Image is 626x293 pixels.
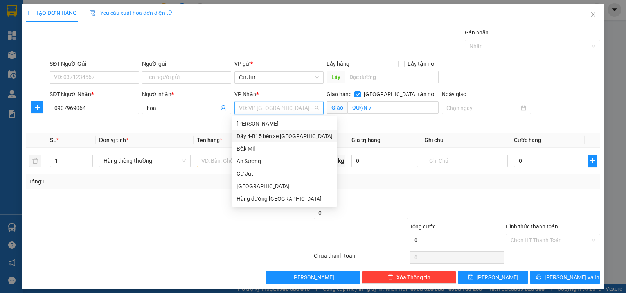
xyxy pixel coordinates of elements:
[362,271,456,284] button: deleteXóa Thông tin
[351,137,380,143] span: Giá trị hàng
[220,105,227,111] span: user-add
[405,59,439,68] span: Lấy tận nơi
[468,274,473,280] span: save
[50,137,56,143] span: SL
[442,91,466,97] label: Ngày giao
[588,155,597,167] button: plus
[26,10,77,16] span: TẠO ĐƠN HÀNG
[361,90,439,99] span: [GEOGRAPHIC_DATA] tận nơi
[345,71,439,83] input: Dọc đường
[514,137,541,143] span: Cước hàng
[388,274,393,280] span: delete
[232,130,337,142] div: Dãy 4-B15 bến xe Miền Đông
[588,158,597,164] span: plus
[446,104,519,112] input: Ngày giao
[104,155,186,167] span: Hàng thông thường
[232,180,337,192] div: Hàng đường Đắk Nông
[337,155,345,167] span: kg
[26,10,31,16] span: plus
[327,71,345,83] span: Lấy
[313,252,409,265] div: Chưa thanh toán
[232,142,337,155] div: Đăk Mil
[536,274,541,280] span: printer
[237,182,333,191] div: [GEOGRAPHIC_DATA]
[234,59,324,68] div: VP gửi
[545,273,599,282] span: [PERSON_NAME] và In
[477,273,518,282] span: [PERSON_NAME]
[465,29,489,36] label: Gán nhãn
[582,4,604,26] button: Close
[232,192,337,205] div: Hàng đường Sài Gòn
[237,144,333,153] div: Đăk Mil
[425,155,508,167] input: Ghi Chú
[292,273,334,282] span: [PERSON_NAME]
[396,273,430,282] span: Xóa Thông tin
[142,90,231,99] div: Người nhận
[237,132,333,140] div: Dãy 4-B15 bến xe [GEOGRAPHIC_DATA]
[232,167,337,180] div: Cư Jút
[232,117,337,130] div: Nam Dong
[590,11,596,18] span: close
[99,137,128,143] span: Đơn vị tính
[237,119,333,128] div: [PERSON_NAME]
[410,223,435,230] span: Tổng cước
[327,101,347,114] span: Giao
[89,10,95,16] img: icon
[232,155,337,167] div: An Sương
[197,137,222,143] span: Tên hàng
[421,133,511,148] th: Ghi chú
[327,91,352,97] span: Giao hàng
[50,59,139,68] div: SĐT Người Gửi
[29,177,242,186] div: Tổng: 1
[237,169,333,178] div: Cư Jút
[234,91,256,97] span: VP Nhận
[530,271,600,284] button: printer[PERSON_NAME] và In
[29,155,41,167] button: delete
[31,104,43,110] span: plus
[50,90,139,99] div: SĐT Người Nhận
[327,61,349,67] span: Lấy hàng
[31,101,43,113] button: plus
[237,157,333,165] div: An Sương
[89,10,172,16] span: Yêu cầu xuất hóa đơn điện tử
[347,101,439,114] input: Giao tận nơi
[266,271,360,284] button: [PERSON_NAME]
[458,271,528,284] button: save[PERSON_NAME]
[506,223,558,230] label: Hình thức thanh toán
[351,155,418,167] input: 0
[237,194,333,203] div: Hàng đường [GEOGRAPHIC_DATA]
[239,72,319,83] span: Cư Jút
[142,59,231,68] div: Người gửi
[197,155,280,167] input: VD: Bàn, Ghế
